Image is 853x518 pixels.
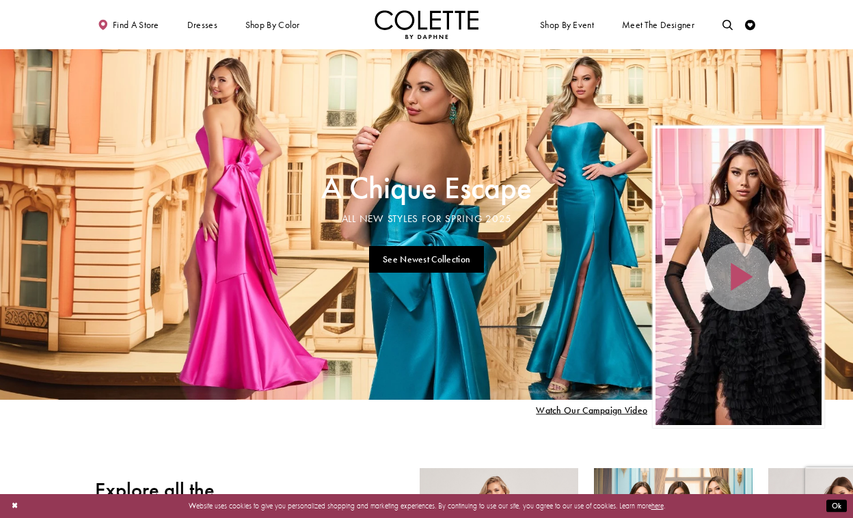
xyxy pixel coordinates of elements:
[6,497,23,515] button: Close Dialog
[720,10,735,39] a: Toggle search
[245,20,300,30] span: Shop by color
[375,10,478,39] a: Visit Home Page
[187,20,217,30] span: Dresses
[185,10,220,39] span: Dresses
[622,20,694,30] span: Meet the designer
[540,20,594,30] span: Shop By Event
[536,405,647,415] span: Play Slide #15 Video
[651,501,664,510] a: here
[113,20,159,30] span: Find a store
[537,10,596,39] span: Shop By Event
[742,10,758,39] a: Check Wishlist
[655,128,822,426] div: Video Player
[375,10,478,39] img: Colette by Daphne
[318,241,534,277] ul: Slider Links
[619,10,697,39] a: Meet the designer
[243,10,302,39] span: Shop by color
[369,246,485,273] a: See Newest Collection A Chique Escape All New Styles For Spring 2025
[95,10,161,39] a: Find a store
[826,500,847,513] button: Submit Dialog
[75,499,778,513] p: Website uses cookies to give you personalized shopping and marketing experiences. By continuing t...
